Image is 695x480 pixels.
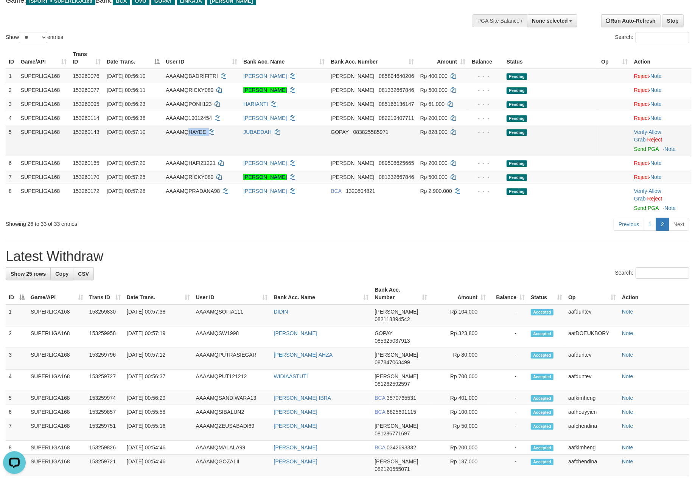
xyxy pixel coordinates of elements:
[489,283,528,304] th: Balance: activate to sort column ascending
[18,47,70,69] th: Game/API: activate to sort column ascending
[636,32,689,43] input: Search:
[387,395,416,401] span: Copy 3570765531 to clipboard
[166,160,216,166] span: AAAAMQHAFIZ1221
[73,73,99,79] span: 153260076
[19,32,47,43] select: Showentries
[193,304,271,326] td: AAAAMQSOFIA111
[507,174,527,181] span: Pending
[274,458,317,464] a: [PERSON_NAME]
[6,111,18,125] td: 4
[634,129,647,135] a: Verify
[631,97,692,111] td: ·
[166,101,211,107] span: AAAAMQPONII123
[565,348,619,370] td: aafduntev
[331,73,374,79] span: [PERSON_NAME]
[644,218,657,231] a: 1
[163,47,240,69] th: User ID: activate to sort column ascending
[6,69,18,83] td: 1
[375,381,410,387] span: Copy 081262592597 to clipboard
[565,304,619,326] td: aafduntev
[18,111,70,125] td: SUPERLIGA168
[3,3,26,26] button: Open LiveChat chat widget
[420,188,452,194] span: Rp 2.900.000
[86,283,124,304] th: Trans ID: activate to sort column ascending
[28,326,86,348] td: SUPERLIGA168
[331,87,374,93] span: [PERSON_NAME]
[430,283,489,304] th: Amount: activate to sort column ascending
[531,352,554,359] span: Accepted
[565,441,619,455] td: aafkimheng
[274,330,317,336] a: [PERSON_NAME]
[565,370,619,391] td: aafduntev
[274,444,317,450] a: [PERSON_NAME]
[507,188,527,195] span: Pending
[601,14,661,27] a: Run Auto-Refresh
[430,348,489,370] td: Rp 80,000
[647,137,662,143] a: Reject
[274,423,317,429] a: [PERSON_NAME]
[622,373,633,379] a: Note
[73,115,99,121] span: 153260114
[430,405,489,419] td: Rp 100,000
[274,352,333,358] a: [PERSON_NAME] AHZA
[55,271,68,277] span: Copy
[243,101,268,107] a: HARIANTI
[28,304,86,326] td: SUPERLIGA168
[379,87,414,93] span: Copy 081332667846 to clipboard
[73,160,99,166] span: 153260165
[78,271,89,277] span: CSV
[430,391,489,405] td: Rp 401,000
[166,115,212,121] span: AAAAMQ19012454
[430,419,489,441] td: Rp 50,000
[6,441,28,455] td: 8
[18,97,70,111] td: SUPERLIGA168
[531,459,554,465] span: Accepted
[353,129,389,135] span: Copy 083825585971 to clipboard
[6,405,28,419] td: 6
[107,188,145,194] span: [DATE] 00:57:28
[471,128,501,136] div: - - -
[650,87,662,93] a: Note
[489,441,528,455] td: -
[6,156,18,170] td: 6
[489,370,528,391] td: -
[665,146,676,152] a: Note
[166,129,206,135] span: AAAAMQHAYEE
[274,309,288,315] a: DIDIN
[274,373,308,379] a: WIDIAASTUTI
[243,188,287,194] a: [PERSON_NAME]
[531,409,554,416] span: Accepted
[387,409,416,415] span: Copy 6825691115 to clipboard
[471,72,501,80] div: - - -
[124,348,193,370] td: [DATE] 00:57:12
[331,115,374,121] span: [PERSON_NAME]
[331,188,341,194] span: BCA
[531,395,554,402] span: Accepted
[622,458,633,464] a: Note
[6,283,28,304] th: ID: activate to sort column descending
[124,405,193,419] td: [DATE] 00:55:58
[73,267,94,280] a: CSV
[634,146,659,152] a: Send PGA
[489,348,528,370] td: -
[6,391,28,405] td: 5
[489,455,528,476] td: -
[124,391,193,405] td: [DATE] 00:56:29
[166,174,213,180] span: AAAAMQRICKY089
[6,249,689,264] h1: Latest Withdraw
[107,73,145,79] span: [DATE] 00:56:10
[6,326,28,348] td: 2
[6,47,18,69] th: ID
[6,97,18,111] td: 3
[86,455,124,476] td: 153259721
[28,283,86,304] th: Game/API: activate to sort column ascending
[271,283,372,304] th: Bank Acc. Name: activate to sort column ascending
[489,391,528,405] td: -
[430,304,489,326] td: Rp 104,000
[193,405,271,419] td: AAAAMQSIBALUN2
[379,174,414,180] span: Copy 081332667846 to clipboard
[124,304,193,326] td: [DATE] 00:57:38
[420,160,448,166] span: Rp 200.000
[631,47,692,69] th: Action
[107,101,145,107] span: [DATE] 00:56:23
